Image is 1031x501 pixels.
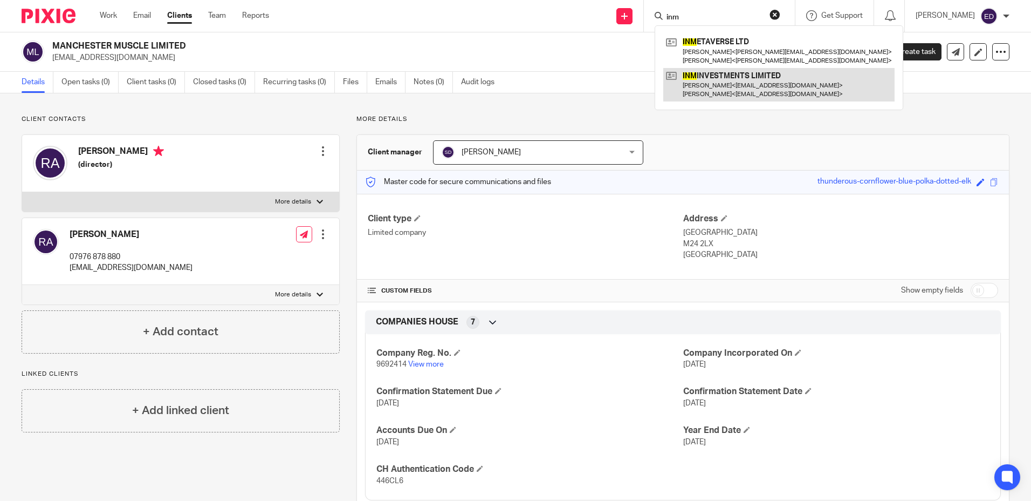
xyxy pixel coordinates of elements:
[33,229,59,255] img: svg%3E
[263,72,335,93] a: Recurring tasks (0)
[275,198,311,206] p: More details
[70,252,193,262] p: 07976 878 880
[376,361,407,368] span: 9692414
[100,10,117,21] a: Work
[153,146,164,157] i: Primary
[70,262,193,273] p: [EMAIL_ADDRESS][DOMAIN_NAME]
[683,386,989,397] h4: Confirmation Statement Date
[408,361,444,368] a: View more
[414,72,453,93] a: Notes (0)
[52,52,863,63] p: [EMAIL_ADDRESS][DOMAIN_NAME]
[22,115,340,124] p: Client contacts
[275,290,311,299] p: More details
[376,386,683,397] h4: Confirmation Statement Due
[683,438,706,446] span: [DATE]
[683,249,998,260] p: [GEOGRAPHIC_DATA]
[143,323,218,340] h4: + Add contact
[376,316,458,328] span: COMPANIES HOUSE
[683,213,998,225] h4: Address
[683,239,998,249] p: M24 2LX
[901,285,963,296] label: Show empty fields
[22,9,75,23] img: Pixie
[665,13,762,23] input: Search
[683,425,989,436] h4: Year End Date
[343,72,367,93] a: Files
[683,400,706,407] span: [DATE]
[365,177,551,187] p: Master code for secure communications and files
[817,176,971,188] div: thunderous-cornflower-blue-polka-dotted-elk
[127,72,185,93] a: Client tasks (0)
[980,8,998,25] img: svg%3E
[376,464,683,475] h4: CH Authentication Code
[22,72,53,93] a: Details
[375,72,405,93] a: Emails
[167,10,192,21] a: Clients
[133,10,151,21] a: Email
[70,229,193,240] h4: [PERSON_NAME]
[78,146,164,159] h4: [PERSON_NAME]
[368,227,683,238] p: Limited company
[368,147,422,158] h3: Client manager
[683,348,989,359] h4: Company Incorporated On
[356,115,1009,124] p: More details
[879,43,941,60] a: Create task
[61,72,119,93] a: Open tasks (0)
[442,146,455,159] img: svg%3E
[462,148,521,156] span: [PERSON_NAME]
[461,72,503,93] a: Audit logs
[683,227,998,238] p: [GEOGRAPHIC_DATA]
[33,146,67,180] img: svg%3E
[376,425,683,436] h4: Accounts Due On
[376,400,399,407] span: [DATE]
[52,40,700,52] h2: MANCHESTER MUSCLE LIMITED
[471,317,475,328] span: 7
[769,9,780,20] button: Clear
[916,10,975,21] p: [PERSON_NAME]
[683,361,706,368] span: [DATE]
[78,159,164,170] h5: (director)
[132,402,229,419] h4: + Add linked client
[821,12,863,19] span: Get Support
[368,213,683,225] h4: Client type
[376,477,403,485] span: 446CL6
[22,40,44,63] img: svg%3E
[193,72,255,93] a: Closed tasks (0)
[22,370,340,378] p: Linked clients
[242,10,269,21] a: Reports
[208,10,226,21] a: Team
[368,287,683,295] h4: CUSTOM FIELDS
[376,438,399,446] span: [DATE]
[376,348,683,359] h4: Company Reg. No.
